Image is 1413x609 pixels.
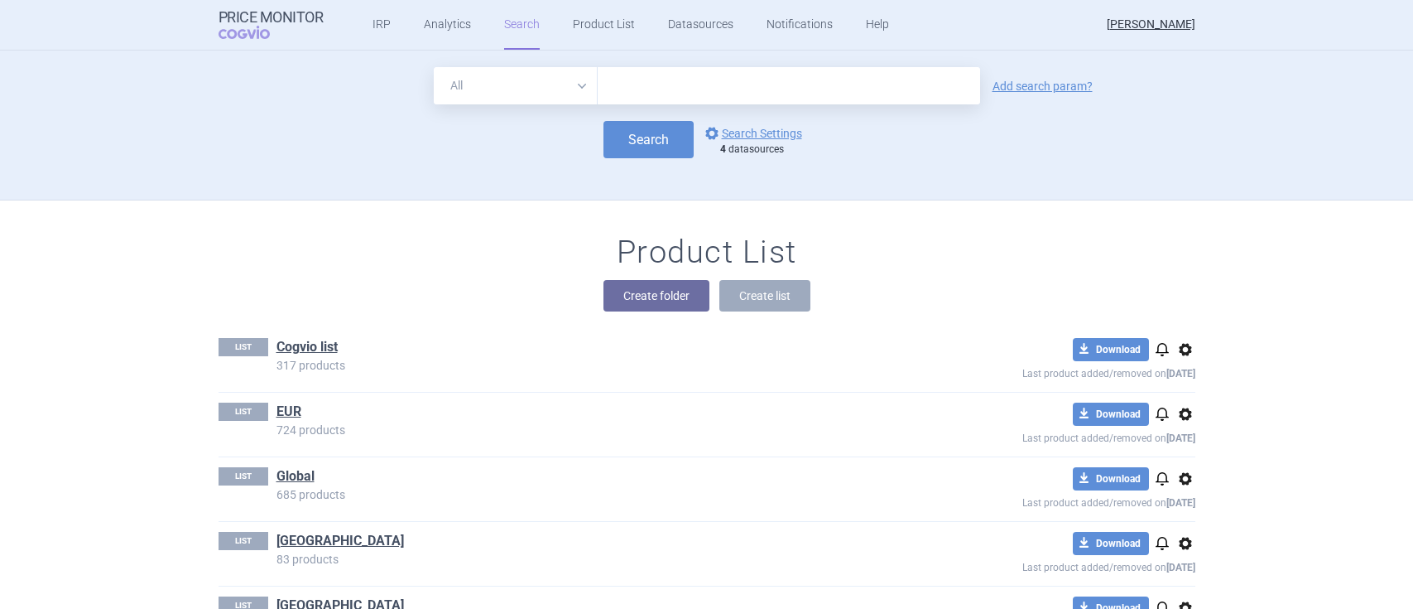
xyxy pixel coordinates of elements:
[276,467,315,486] a: Global
[276,489,902,500] p: 685 products
[902,426,1195,447] p: Last product added/removed on
[276,553,902,565] p: 83 products
[1073,403,1149,426] button: Download
[1166,497,1195,509] strong: [DATE]
[219,338,268,356] p: LIST
[276,532,404,550] a: [GEOGRAPHIC_DATA]
[276,338,338,356] a: Cogvio list
[1166,433,1195,444] strong: [DATE]
[992,80,1093,92] a: Add search param?
[276,403,301,424] h1: EUR
[720,143,726,155] strong: 4
[276,360,902,371] p: 317 products
[702,123,802,143] a: Search Settings
[603,121,694,158] button: Search
[219,532,268,550] p: LIST
[603,280,709,312] button: Create folder
[219,9,324,26] strong: Price Monitor
[617,234,797,272] h1: Product List
[902,555,1195,576] p: Last product added/removed on
[219,403,268,421] p: LIST
[1166,562,1195,573] strong: [DATE]
[276,338,338,360] h1: Cogvio list
[219,467,268,486] p: LIST
[719,280,810,312] button: Create list
[1073,532,1149,555] button: Download
[1073,467,1149,491] button: Download
[276,424,902,436] p: 724 products
[720,143,810,157] div: datasources
[1166,368,1195,379] strong: [DATE]
[276,467,315,489] h1: Global
[276,532,404,553] h1: United Kingdom
[219,9,324,41] a: Price MonitorCOGVIO
[1073,338,1149,361] button: Download
[219,26,293,39] span: COGVIO
[902,361,1195,382] p: Last product added/removed on
[276,403,301,421] a: EUR
[902,491,1195,511] p: Last product added/removed on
